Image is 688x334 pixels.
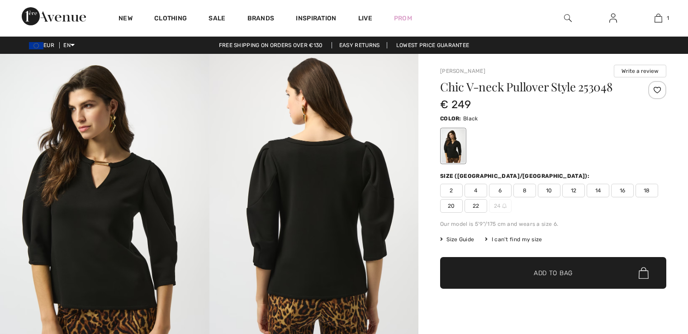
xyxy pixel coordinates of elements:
[441,129,465,163] div: Black
[611,184,634,197] span: 16
[440,199,463,213] span: 20
[389,42,477,48] a: Lowest Price Guarantee
[489,199,512,213] span: 24
[667,14,669,22] span: 1
[209,14,225,24] a: Sale
[154,14,187,24] a: Clothing
[587,184,609,197] span: 14
[440,81,629,93] h1: Chic V-neck Pullover Style 253048
[440,98,471,111] span: € 249
[212,42,330,48] a: Free shipping on orders over €130
[639,267,649,279] img: Bag.svg
[513,184,536,197] span: 8
[440,172,591,180] div: Size ([GEOGRAPHIC_DATA]/[GEOGRAPHIC_DATA]):
[29,42,58,48] span: EUR
[538,184,560,197] span: 10
[29,42,43,49] img: Euro
[332,42,388,48] a: Easy Returns
[440,220,666,228] div: Our model is 5'9"/175 cm and wears a size 6.
[609,13,617,24] img: My Info
[465,199,487,213] span: 22
[562,184,585,197] span: 12
[440,257,666,289] button: Add to Bag
[440,115,461,122] span: Color:
[394,14,412,23] a: Prom
[440,184,463,197] span: 2
[440,68,485,74] a: [PERSON_NAME]
[502,204,507,208] img: ring-m.svg
[119,14,133,24] a: New
[296,14,336,24] span: Inspiration
[489,184,512,197] span: 6
[22,7,86,25] img: 1ère Avenue
[463,115,478,122] span: Black
[247,14,275,24] a: Brands
[534,268,573,278] span: Add to Bag
[636,184,658,197] span: 18
[485,235,542,243] div: I can't find my size
[636,13,680,24] a: 1
[358,14,372,23] a: Live
[614,65,666,77] button: Write a review
[465,184,487,197] span: 4
[655,13,662,24] img: My Bag
[63,42,75,48] span: EN
[602,13,624,24] a: Sign In
[564,13,572,24] img: search the website
[440,235,474,243] span: Size Guide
